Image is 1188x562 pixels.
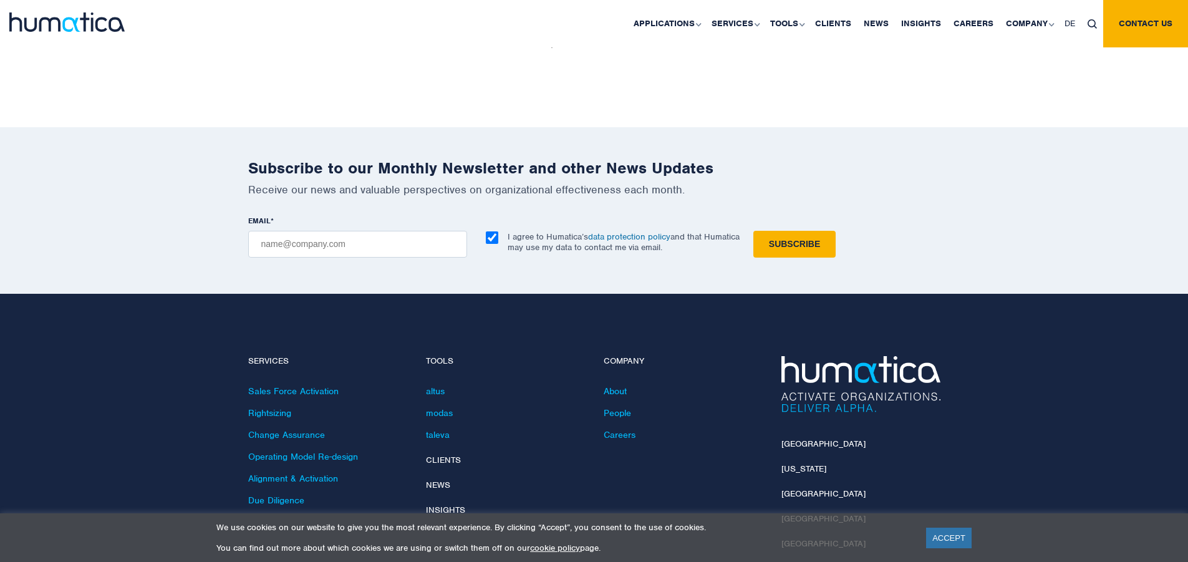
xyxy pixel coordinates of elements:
[781,438,866,449] a: [GEOGRAPHIC_DATA]
[248,495,304,506] a: Due Diligence
[604,407,631,419] a: People
[9,12,125,32] img: logo
[604,385,627,397] a: About
[926,528,972,548] a: ACCEPT
[426,407,453,419] a: modas
[588,231,670,242] a: data protection policy
[426,480,450,490] a: News
[753,231,836,258] input: Subscribe
[426,505,465,515] a: Insights
[248,429,325,440] a: Change Assurance
[781,356,940,412] img: Humatica
[426,455,461,465] a: Clients
[248,158,940,178] h2: Subscribe to our Monthly Newsletter and other News Updates
[604,356,763,367] h4: Company
[781,463,826,474] a: [US_STATE]
[426,356,585,367] h4: Tools
[530,543,580,553] a: cookie policy
[248,473,338,484] a: Alignment & Activation
[248,356,407,367] h4: Services
[248,231,467,258] input: name@company.com
[781,488,866,499] a: [GEOGRAPHIC_DATA]
[216,522,910,533] p: We use cookies on our website to give you the most relevant experience. By clicking “Accept”, you...
[1065,18,1075,29] span: DE
[248,183,940,196] p: Receive our news and valuable perspectives on organizational effectiveness each month.
[426,429,450,440] a: taleva
[604,429,635,440] a: Careers
[216,543,910,553] p: You can find out more about which cookies we are using or switch them off on our page.
[248,451,358,462] a: Operating Model Re-design
[426,385,445,397] a: altus
[248,216,271,226] span: EMAIL
[248,385,339,397] a: Sales Force Activation
[486,231,498,244] input: I agree to Humatica’sdata protection policyand that Humatica may use my data to contact me via em...
[508,231,740,253] p: I agree to Humatica’s and that Humatica may use my data to contact me via email.
[1088,19,1097,29] img: search_icon
[248,407,291,419] a: Rightsizing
